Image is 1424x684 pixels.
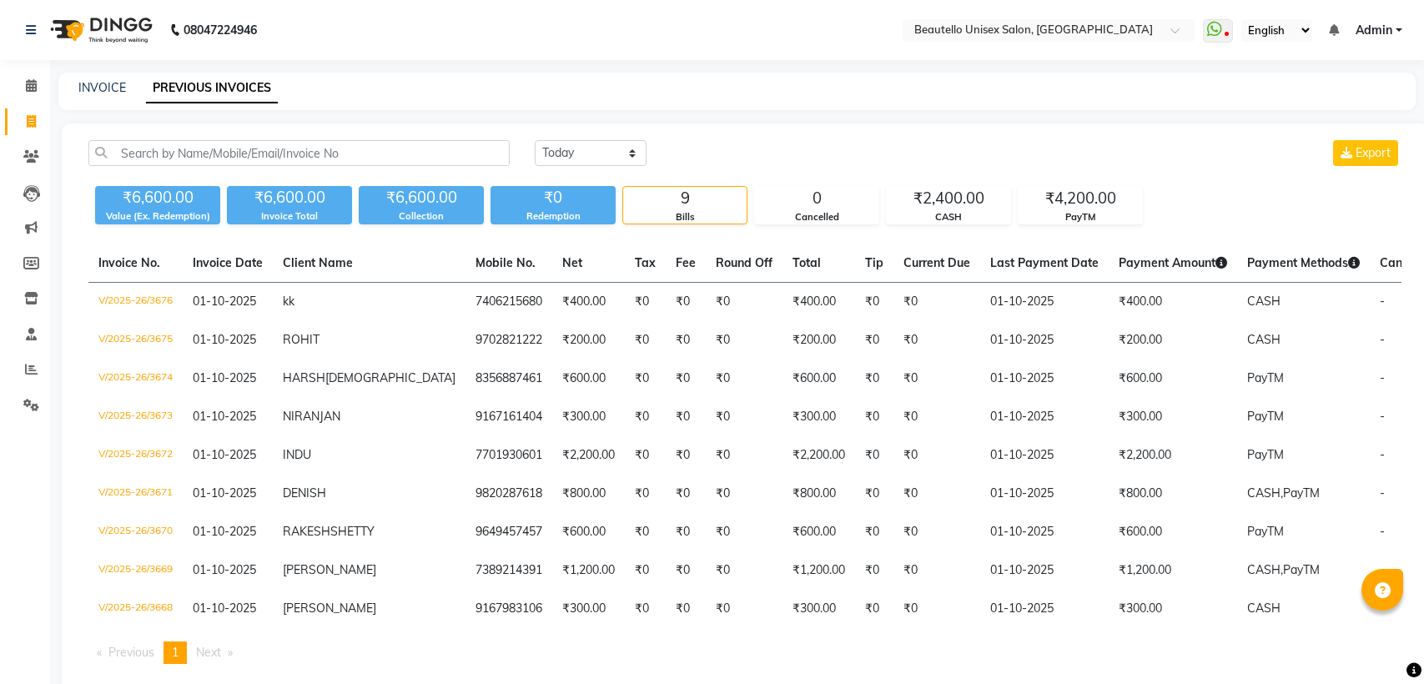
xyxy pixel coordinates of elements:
td: ₹0 [893,283,980,322]
td: ₹0 [855,436,893,475]
td: ₹200.00 [552,321,625,360]
td: ₹0 [855,513,893,551]
td: ₹0 [625,398,666,436]
td: ₹300.00 [1109,590,1237,628]
td: 9702821222 [465,321,552,360]
td: ₹0 [666,360,706,398]
span: Fee [676,255,696,270]
td: ₹0 [706,513,782,551]
span: 01-10-2025 [193,601,256,616]
td: ₹0 [855,321,893,360]
td: ₹0 [855,551,893,590]
div: CASH [887,210,1010,224]
td: ₹0 [855,398,893,436]
td: V/2025-26/3672 [88,436,183,475]
span: Next [196,645,221,660]
span: Last Payment Date [990,255,1099,270]
td: ₹0 [625,321,666,360]
span: Invoice No. [98,255,160,270]
td: ₹600.00 [552,513,625,551]
span: Client Name [283,255,353,270]
td: ₹300.00 [1109,398,1237,436]
td: ₹0 [625,283,666,322]
div: PayTM [1019,210,1142,224]
span: Mobile No. [476,255,536,270]
td: ₹0 [706,475,782,513]
img: logo [43,7,157,53]
div: ₹2,400.00 [887,187,1010,210]
td: 8356887461 [465,360,552,398]
td: ₹0 [625,360,666,398]
span: Payment Amount [1119,255,1227,270]
td: 01-10-2025 [980,283,1109,322]
div: 0 [755,187,878,210]
div: Value (Ex. Redemption) [95,209,220,224]
td: ₹300.00 [782,590,855,628]
span: - [1380,409,1385,424]
td: ₹0 [625,436,666,475]
td: 9167983106 [465,590,552,628]
div: Bills [623,210,747,224]
td: ₹0 [706,321,782,360]
span: RAKESH [283,524,330,539]
span: Admin [1356,22,1392,39]
td: V/2025-26/3670 [88,513,183,551]
span: 01-10-2025 [193,332,256,347]
td: ₹600.00 [782,360,855,398]
span: Current Due [903,255,970,270]
td: ₹800.00 [1109,475,1237,513]
span: 01-10-2025 [193,447,256,462]
td: ₹2,200.00 [552,436,625,475]
span: 01-10-2025 [193,524,256,539]
span: Previous [108,645,154,660]
td: ₹1,200.00 [1109,551,1237,590]
td: V/2025-26/3668 [88,590,183,628]
td: 7389214391 [465,551,552,590]
b: 08047224946 [184,7,257,53]
td: ₹400.00 [552,283,625,322]
span: - [1380,332,1385,347]
td: V/2025-26/3675 [88,321,183,360]
span: CASH, [1247,562,1283,577]
td: 9649457457 [465,513,552,551]
td: ₹2,200.00 [782,436,855,475]
td: 01-10-2025 [980,590,1109,628]
td: V/2025-26/3674 [88,360,183,398]
td: ₹200.00 [1109,321,1237,360]
td: ₹300.00 [552,590,625,628]
td: ₹0 [855,360,893,398]
div: ₹6,600.00 [95,186,220,209]
td: V/2025-26/3676 [88,283,183,322]
span: Invoice Date [193,255,263,270]
td: ₹0 [666,436,706,475]
td: ₹0 [625,513,666,551]
td: ₹0 [706,436,782,475]
div: Collection [359,209,484,224]
td: ₹0 [893,590,980,628]
td: 9820287618 [465,475,552,513]
span: PayTM [1247,447,1284,462]
nav: Pagination [88,641,1401,664]
td: ₹0 [855,283,893,322]
td: ₹0 [706,398,782,436]
td: ₹0 [625,590,666,628]
input: Search by Name/Mobile/Email/Invoice No [88,140,510,166]
span: PayTM [1247,370,1284,385]
td: 01-10-2025 [980,360,1109,398]
td: 01-10-2025 [980,475,1109,513]
td: ₹0 [893,398,980,436]
td: 7701930601 [465,436,552,475]
td: 7406215680 [465,283,552,322]
span: CASH, [1247,485,1283,500]
span: Tax [635,255,656,270]
td: V/2025-26/3669 [88,551,183,590]
span: SHETTY [330,524,375,539]
td: ₹400.00 [782,283,855,322]
span: DENISH [283,485,326,500]
td: 01-10-2025 [980,436,1109,475]
span: 01-10-2025 [193,294,256,309]
span: Export [1356,145,1391,160]
td: ₹400.00 [1109,283,1237,322]
span: Net [562,255,582,270]
span: - [1380,370,1385,385]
